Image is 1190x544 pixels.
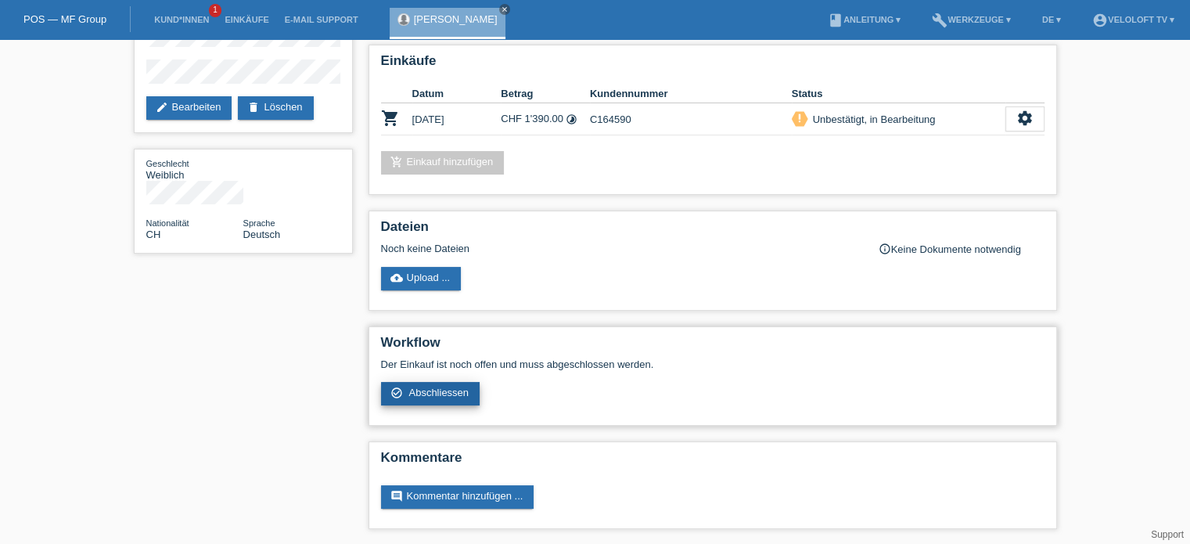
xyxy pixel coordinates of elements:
[1016,110,1034,127] i: settings
[414,13,498,25] a: [PERSON_NAME]
[146,229,161,240] span: Schweiz
[566,113,577,125] i: 12 Raten
[381,267,462,290] a: cloud_uploadUpload ...
[590,103,792,135] td: C164590
[879,243,1044,255] div: Keine Dokumente notwendig
[146,15,217,24] a: Kund*innen
[792,85,1005,103] th: Status
[217,15,276,24] a: Einkäufe
[501,5,509,13] i: close
[156,101,168,113] i: edit
[381,485,534,509] a: commentKommentar hinzufügen ...
[820,15,908,24] a: bookAnleitung ▾
[1092,13,1108,28] i: account_circle
[146,159,189,168] span: Geschlecht
[924,15,1019,24] a: buildWerkzeuge ▾
[209,4,221,17] span: 1
[501,103,590,135] td: CHF 1'390.00
[794,113,805,124] i: priority_high
[243,218,275,228] span: Sprache
[412,85,502,103] th: Datum
[1151,529,1184,540] a: Support
[381,53,1044,77] h2: Einkäufe
[390,387,403,399] i: check_circle_outline
[381,358,1044,370] p: Der Einkauf ist noch offen und muss abgeschlossen werden.
[277,15,366,24] a: E-Mail Support
[247,101,260,113] i: delete
[146,218,189,228] span: Nationalität
[390,156,403,168] i: add_shopping_cart
[590,85,792,103] th: Kundennummer
[932,13,947,28] i: build
[1034,15,1069,24] a: DE ▾
[381,151,505,175] a: add_shopping_cartEinkauf hinzufügen
[412,103,502,135] td: [DATE]
[23,13,106,25] a: POS — MF Group
[146,96,232,120] a: editBearbeiten
[1084,15,1182,24] a: account_circleVeloLoft TV ▾
[390,490,403,503] i: comment
[381,450,1044,474] h2: Kommentare
[408,387,469,398] span: Abschliessen
[238,96,313,120] a: deleteLöschen
[390,272,403,284] i: cloud_upload
[243,229,281,240] span: Deutsch
[146,157,243,181] div: Weiblich
[381,219,1044,243] h2: Dateien
[381,109,400,128] i: POSP00026179
[499,4,510,15] a: close
[879,243,891,255] i: info_outline
[381,243,859,254] div: Noch keine Dateien
[828,13,843,28] i: book
[501,85,590,103] th: Betrag
[808,111,936,128] div: Unbestätigt, in Bearbeitung
[381,382,480,405] a: check_circle_outline Abschliessen
[381,335,1044,358] h2: Workflow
